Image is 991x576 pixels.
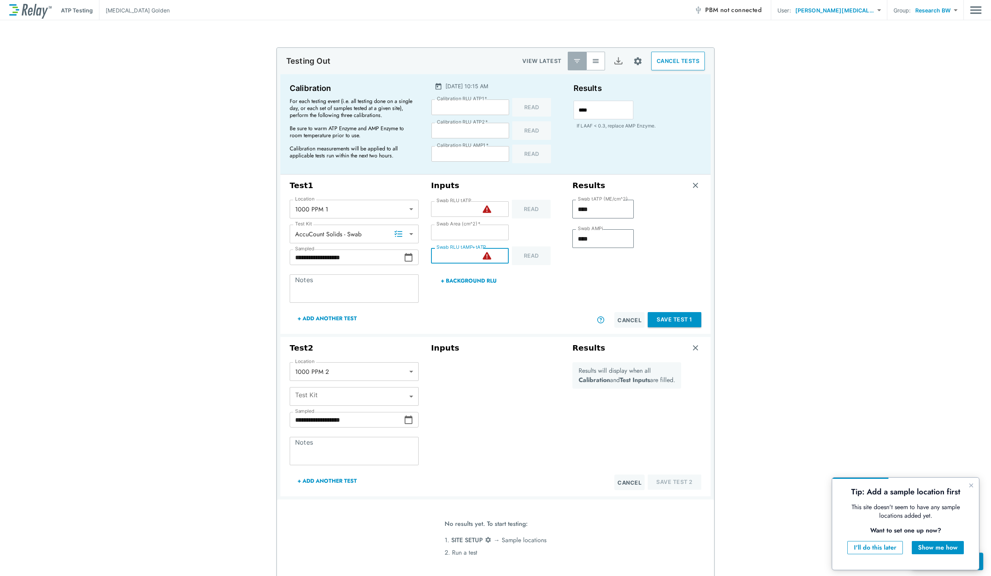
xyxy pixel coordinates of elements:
h3: Inputs [431,343,560,353]
button: + Background RLU [431,271,506,290]
h3: Test 1 [290,181,419,190]
p: [MEDICAL_DATA] Golden [106,6,170,14]
p: User: [777,6,791,14]
span: SITE SETUP [451,536,483,545]
img: Latest [573,57,581,65]
img: View All [592,57,600,65]
h3: Test 2 [290,343,419,353]
span: No results yet. To start testing: [445,518,528,534]
button: Cancel [614,475,645,490]
h3: Results [572,343,605,353]
span: not connected [720,5,762,14]
b: Calibration [579,375,610,384]
p: ATP Testing [61,6,93,14]
label: Sampled [295,246,315,251]
div: AccuCount Solids - Swab [290,226,419,242]
p: If LAAF < 0.3, replace AMP Enzyme. [577,122,701,129]
button: + Add Another Test [290,309,365,328]
h3: Inputs [431,181,560,190]
label: Swab AMPi [578,226,603,231]
p: VIEW LATEST [522,56,562,66]
p: [DATE] 10:15 AM [445,82,488,90]
img: Calender Icon [435,82,442,90]
label: Location [295,196,315,202]
img: Export Icon [614,56,623,66]
input: Choose date, selected date is Sep 10, 2025 [290,412,404,428]
button: Export [609,52,628,70]
button: CANCEL TESTS [651,52,705,70]
img: Remove [692,344,699,352]
b: Test Inputs [620,375,650,384]
p: Testing Out [286,56,331,66]
iframe: bubble [832,478,979,570]
p: Calibration measurements will be applied to all applicable tests run within the next two hours. [290,145,414,159]
img: Offline Icon [694,6,702,14]
button: Save Test 1 [648,312,701,327]
p: Be sure to warm ATP Enzyme and AMP Enzyme to room temperature prior to use. [290,125,414,139]
div: 1000 PPM 1 [290,201,419,217]
label: Swab Area (cm^2) [436,221,480,227]
li: 1. → Sample locations [445,534,546,546]
label: Calibration RLU AMP1 [437,143,489,148]
label: Location [295,359,315,364]
label: Swab RLU tAMP+tATP [436,244,486,250]
button: Site setup [628,51,648,72]
label: Calibration RLU ATP2 [437,119,488,125]
label: Test Kit [295,221,312,227]
label: Sampled [295,408,315,414]
li: 2. Run a test [445,546,546,559]
button: + Add Another Test [290,471,365,490]
p: For each testing event (i.e. all testing done on a single day, or each set of samples tested at a... [290,98,414,119]
button: Main menu [970,3,982,17]
img: Settings Icon [485,536,492,543]
label: Calibration RLU ATP1 [437,96,487,101]
img: Remove [692,182,699,189]
p: Group: [894,6,911,14]
img: Drawer Icon [970,3,982,17]
div: 1000 PPM 2 [290,364,419,379]
h3: Results [572,181,605,190]
p: Calibration [290,82,417,94]
p: Results [574,82,701,94]
p: Results will display when all and are filled. [579,366,675,385]
label: Swab tATP (ME/cm^2) [578,196,628,202]
img: LuminUltra Relay [9,2,52,19]
button: Cancel [614,312,645,328]
img: Settings Icon [633,56,643,66]
label: Swab RLU tATP [436,198,471,203]
span: PBM [705,5,762,16]
input: Choose date, selected date is Sep 10, 2025 [290,250,404,265]
button: PBM not connected [691,2,765,18]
